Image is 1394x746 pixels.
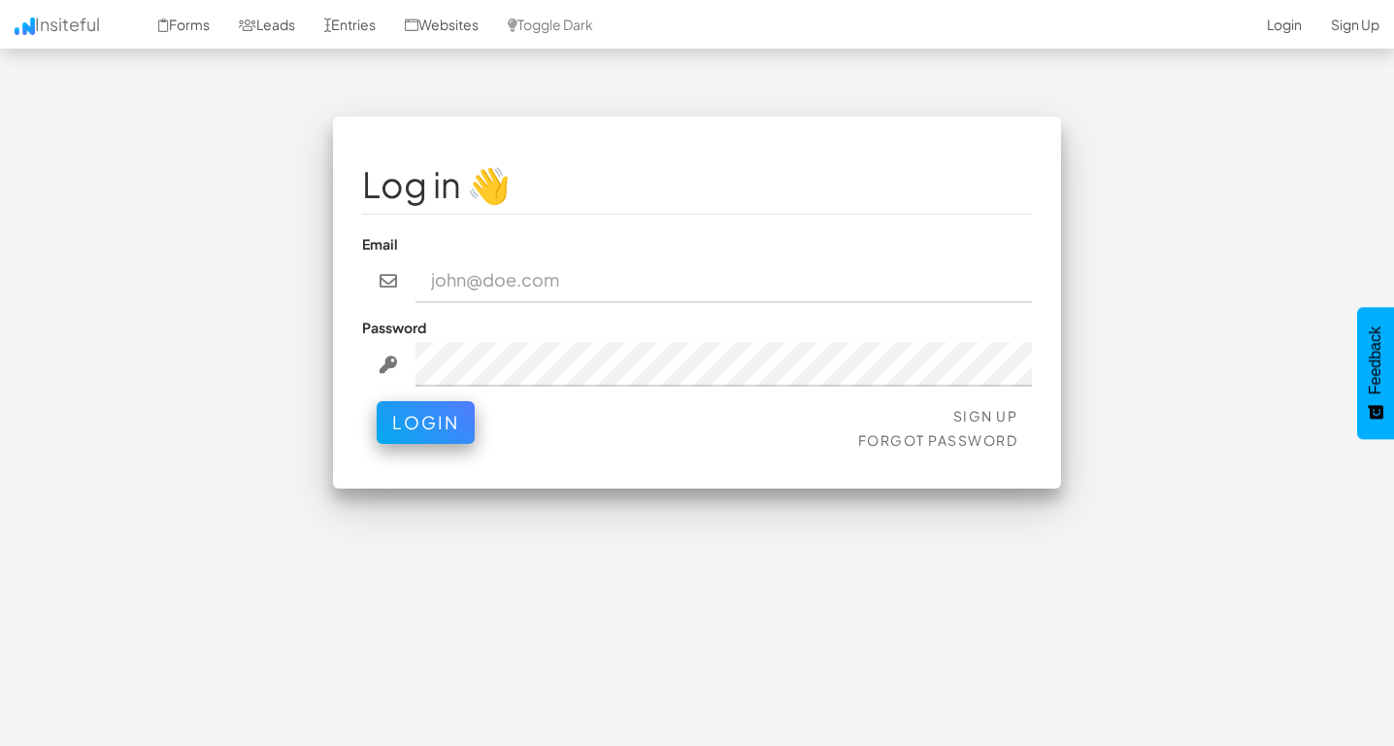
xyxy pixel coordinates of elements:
[15,17,35,35] img: icon.png
[415,258,1033,303] input: john@doe.com
[953,407,1018,424] a: Sign Up
[377,401,475,444] button: Login
[362,165,1032,204] h1: Log in 👋
[858,431,1018,449] a: Forgot Password
[362,318,426,337] label: Password
[362,234,398,254] label: Email
[1367,326,1384,394] span: Feedback
[1357,307,1394,439] button: Feedback - Show survey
